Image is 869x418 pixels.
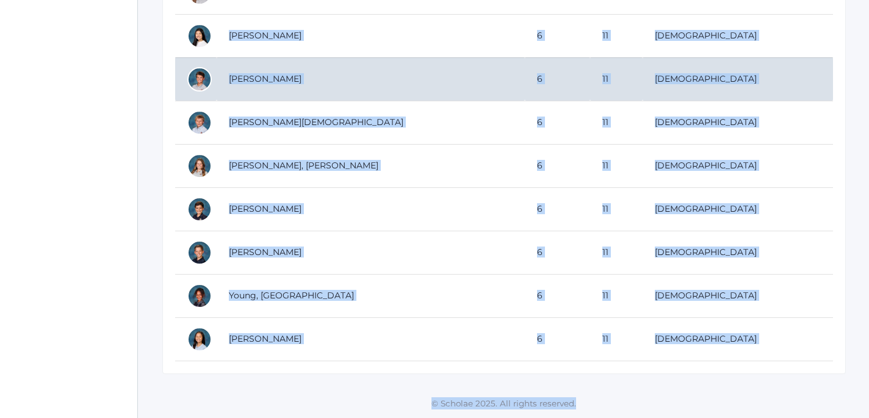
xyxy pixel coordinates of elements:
td: [PERSON_NAME] [217,317,525,361]
td: Young, [GEOGRAPHIC_DATA] [217,274,525,317]
td: 6 [525,14,590,57]
td: 11 [590,144,643,187]
td: 6 [525,231,590,274]
td: 6 [525,274,590,317]
td: [DEMOGRAPHIC_DATA] [643,231,833,274]
td: 11 [590,274,643,317]
td: [DEMOGRAPHIC_DATA] [643,187,833,231]
td: [PERSON_NAME] [217,231,525,274]
td: [DEMOGRAPHIC_DATA] [643,274,833,317]
div: Abigail Ryu [187,24,212,48]
td: [DEMOGRAPHIC_DATA] [643,101,833,144]
td: 6 [525,101,590,144]
div: Ian Watters [187,240,212,265]
td: 11 [590,101,643,144]
p: © Scholae 2025. All rights reserved. [138,397,869,409]
td: [PERSON_NAME] [217,57,525,101]
td: [PERSON_NAME] [217,187,525,231]
td: [DEMOGRAPHIC_DATA] [643,57,833,101]
td: [PERSON_NAME][DEMOGRAPHIC_DATA] [217,101,525,144]
div: Sahara Young [187,284,212,308]
td: 6 [525,187,590,231]
div: Hadlee Taylor [187,154,212,178]
div: Jesse Simpson [187,67,212,92]
td: [PERSON_NAME] [217,14,525,57]
div: Parker Zeller [187,327,212,351]
td: 11 [590,187,643,231]
td: 11 [590,14,643,57]
td: 6 [525,317,590,361]
div: Christian Smith [187,110,212,135]
td: 6 [525,57,590,101]
td: [DEMOGRAPHIC_DATA] [643,317,833,361]
div: Isaac Trumpower [187,197,212,222]
td: 11 [590,57,643,101]
td: 11 [590,231,643,274]
td: [DEMOGRAPHIC_DATA] [643,14,833,57]
td: 6 [525,144,590,187]
td: [DEMOGRAPHIC_DATA] [643,144,833,187]
td: [PERSON_NAME], [PERSON_NAME] [217,144,525,187]
td: 11 [590,317,643,361]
